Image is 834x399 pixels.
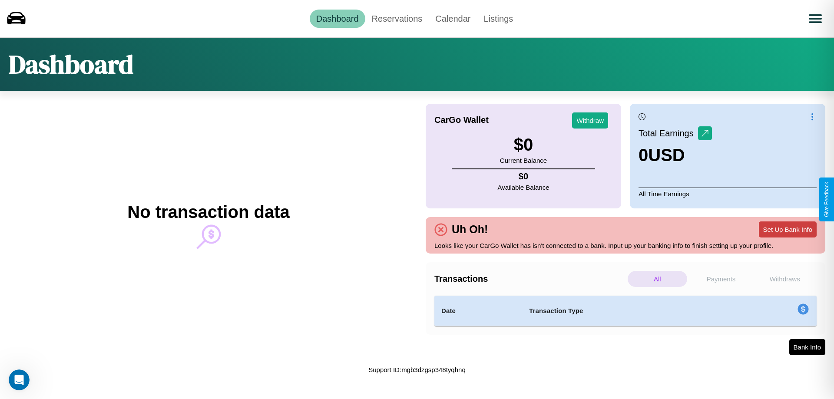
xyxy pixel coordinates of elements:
[441,306,515,316] h4: Date
[368,364,466,376] p: Support ID: mgb3dzgsp348tyqhnq
[639,125,698,141] p: Total Earnings
[477,10,520,28] a: Listings
[429,10,477,28] a: Calendar
[500,135,547,155] h3: $ 0
[447,223,492,236] h4: Uh Oh!
[500,155,547,166] p: Current Balance
[434,115,489,125] h4: CarGo Wallet
[498,171,549,181] h4: $ 0
[365,10,429,28] a: Reservations
[755,271,814,287] p: Withdraws
[498,181,549,193] p: Available Balance
[824,182,830,217] div: Give Feedback
[759,221,817,237] button: Set Up Bank Info
[9,369,30,390] iframe: Intercom live chat
[639,145,712,165] h3: 0 USD
[434,274,625,284] h4: Transactions
[803,7,827,31] button: Open menu
[310,10,365,28] a: Dashboard
[572,112,608,129] button: Withdraw
[127,202,289,222] h2: No transaction data
[639,188,817,200] p: All Time Earnings
[789,339,825,355] button: Bank Info
[434,240,817,251] p: Looks like your CarGo Wallet has isn't connected to a bank. Input up your banking info to finish ...
[434,296,817,326] table: simple table
[628,271,687,287] p: All
[9,46,133,82] h1: Dashboard
[692,271,751,287] p: Payments
[529,306,726,316] h4: Transaction Type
